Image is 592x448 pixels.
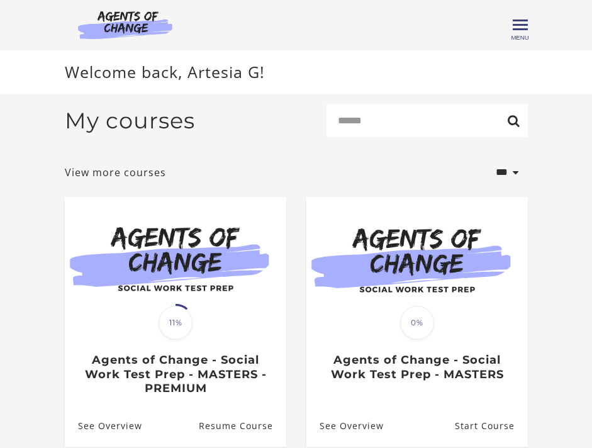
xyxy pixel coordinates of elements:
h3: Agents of Change - Social Work Test Prep - MASTERS - PREMIUM [78,353,272,396]
a: Agents of Change - Social Work Test Prep - MASTERS - PREMIUM: See Overview [65,406,142,447]
a: View more courses [65,165,166,180]
span: 0% [400,306,434,340]
img: Agents of Change Logo [65,10,186,39]
h3: Agents of Change - Social Work Test Prep - MASTERS [320,353,514,381]
h2: My courses [65,108,195,134]
a: Agents of Change - Social Work Test Prep - MASTERS - PREMIUM: Resume Course [198,406,286,447]
button: Toggle menu Menu [513,18,528,33]
span: Menu [511,34,528,41]
a: Agents of Change - Social Work Test Prep - MASTERS: Resume Course [454,406,527,447]
span: Toggle menu [513,24,528,26]
a: Agents of Change - Social Work Test Prep - MASTERS: See Overview [306,406,384,447]
span: 11% [159,306,193,340]
p: Welcome back, Artesia G! [65,60,528,84]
